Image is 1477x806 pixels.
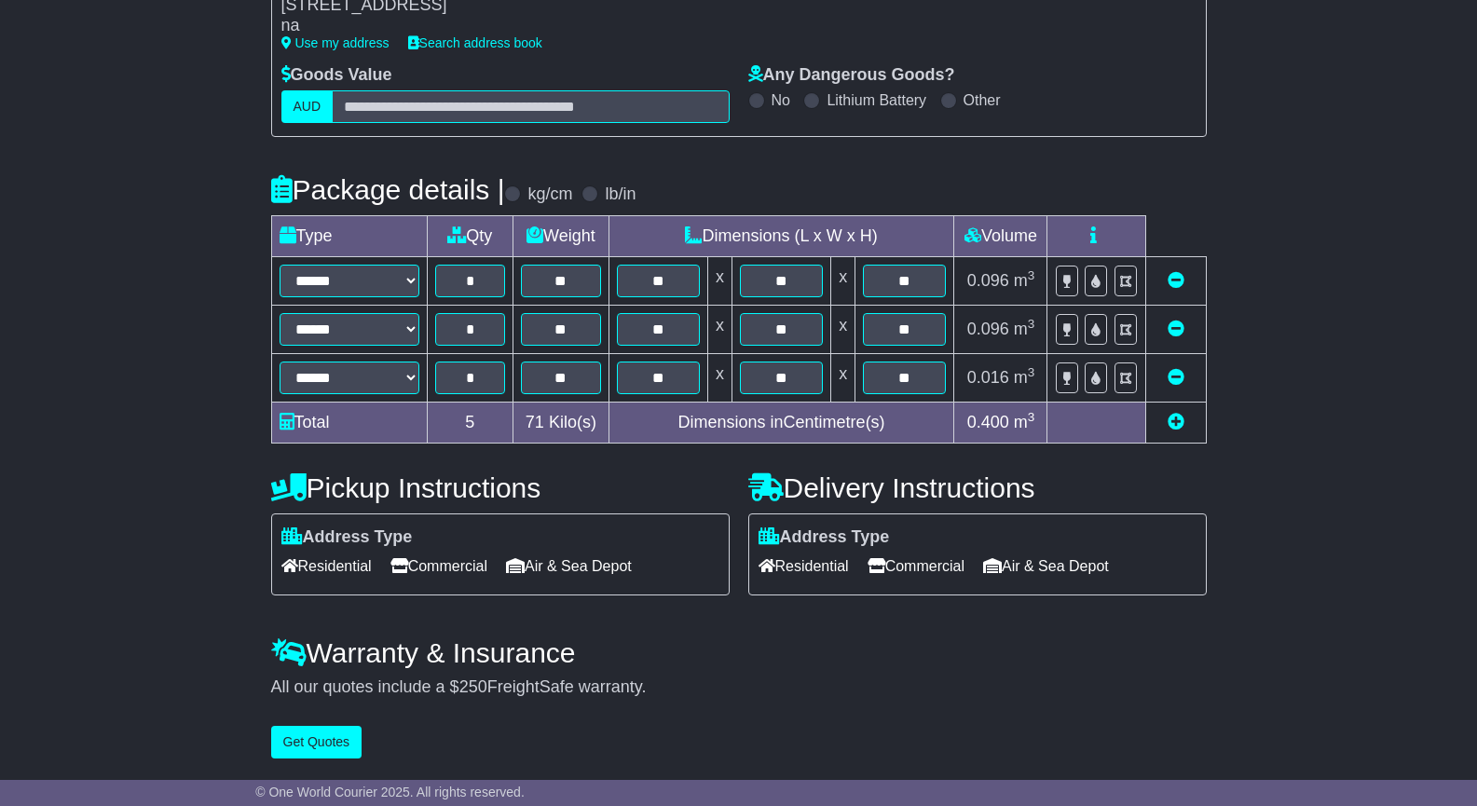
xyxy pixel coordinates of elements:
[967,413,1009,431] span: 0.400
[707,353,732,402] td: x
[526,413,544,431] span: 71
[759,552,849,581] span: Residential
[281,35,390,50] a: Use my address
[1168,320,1184,338] a: Remove this item
[609,402,954,443] td: Dimensions in Centimetre(s)
[506,552,632,581] span: Air & Sea Depot
[967,368,1009,387] span: 0.016
[954,215,1047,256] td: Volume
[271,677,1207,698] div: All our quotes include a $ FreightSafe warranty.
[868,552,964,581] span: Commercial
[831,256,855,305] td: x
[1028,365,1035,379] sup: 3
[609,215,954,256] td: Dimensions (L x W x H)
[271,472,730,503] h4: Pickup Instructions
[1168,271,1184,290] a: Remove this item
[1014,320,1035,338] span: m
[427,402,513,443] td: 5
[1028,410,1035,424] sup: 3
[827,91,926,109] label: Lithium Battery
[1168,413,1184,431] a: Add new item
[707,305,732,353] td: x
[255,785,525,799] span: © One World Courier 2025. All rights reserved.
[527,184,572,205] label: kg/cm
[831,305,855,353] td: x
[281,527,413,548] label: Address Type
[513,402,609,443] td: Kilo(s)
[831,353,855,402] td: x
[1014,413,1035,431] span: m
[1028,268,1035,282] sup: 3
[759,527,890,548] label: Address Type
[967,320,1009,338] span: 0.096
[1014,271,1035,290] span: m
[281,65,392,86] label: Goods Value
[281,552,372,581] span: Residential
[605,184,636,205] label: lb/in
[271,637,1207,668] h4: Warranty & Insurance
[983,552,1109,581] span: Air & Sea Depot
[427,215,513,256] td: Qty
[271,174,505,205] h4: Package details |
[967,271,1009,290] span: 0.096
[459,677,487,696] span: 250
[748,472,1207,503] h4: Delivery Instructions
[271,215,427,256] td: Type
[281,16,695,36] div: na
[390,552,487,581] span: Commercial
[1014,368,1035,387] span: m
[281,90,334,123] label: AUD
[964,91,1001,109] label: Other
[408,35,542,50] a: Search address book
[271,726,362,758] button: Get Quotes
[772,91,790,109] label: No
[271,402,427,443] td: Total
[1168,368,1184,387] a: Remove this item
[513,215,609,256] td: Weight
[748,65,955,86] label: Any Dangerous Goods?
[1028,317,1035,331] sup: 3
[707,256,732,305] td: x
